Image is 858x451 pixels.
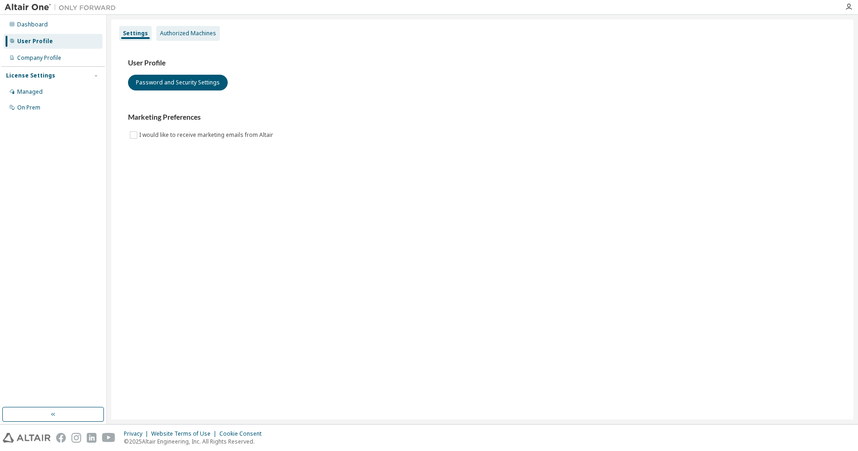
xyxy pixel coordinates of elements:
img: linkedin.svg [87,433,96,443]
img: facebook.svg [56,433,66,443]
img: altair_logo.svg [3,433,51,443]
p: © 2025 Altair Engineering, Inc. All Rights Reserved. [124,438,267,445]
h3: Marketing Preferences [128,113,837,122]
img: Altair One [5,3,121,12]
div: Managed [17,88,43,96]
div: Website Terms of Use [151,430,219,438]
img: instagram.svg [71,433,81,443]
div: Privacy [124,430,151,438]
div: Company Profile [17,54,61,62]
button: Password and Security Settings [128,75,228,90]
div: License Settings [6,72,55,79]
h3: User Profile [128,58,837,68]
div: Authorized Machines [160,30,216,37]
img: youtube.svg [102,433,115,443]
label: I would like to receive marketing emails from Altair [139,129,275,141]
div: User Profile [17,38,53,45]
div: Settings [123,30,148,37]
div: On Prem [17,104,40,111]
div: Cookie Consent [219,430,267,438]
div: Dashboard [17,21,48,28]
